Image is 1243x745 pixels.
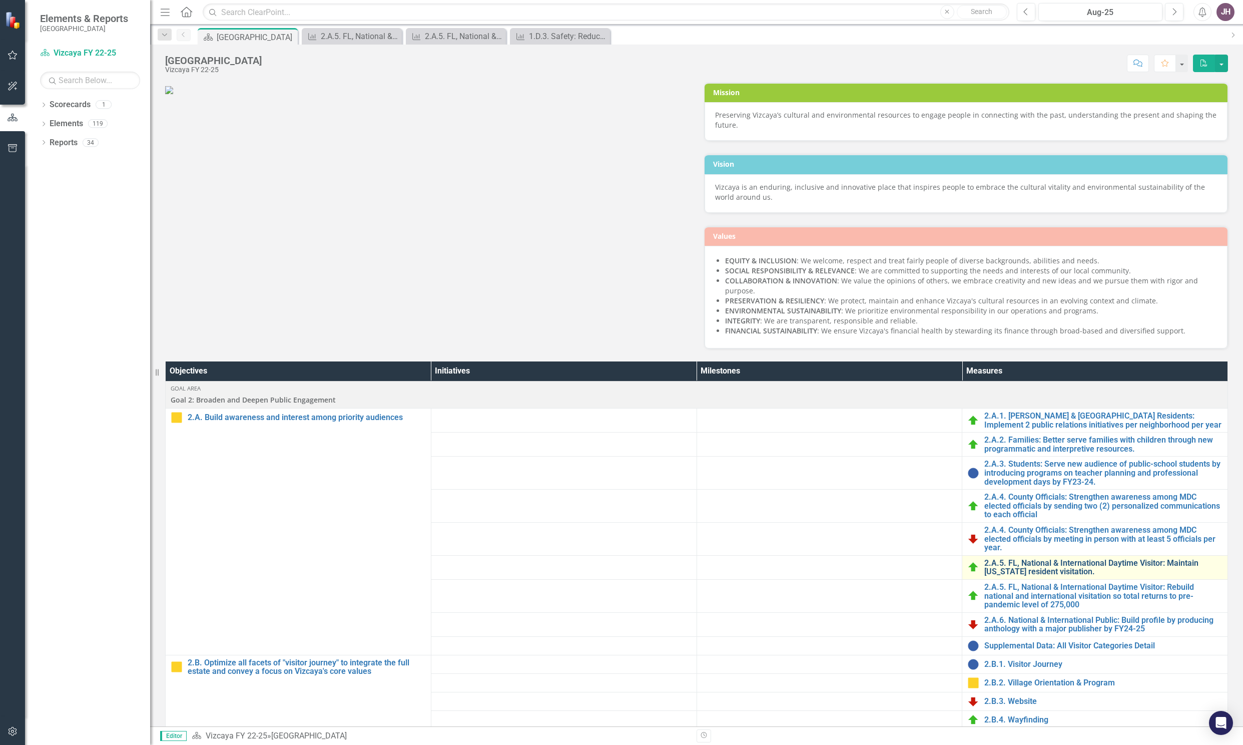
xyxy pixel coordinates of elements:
[725,326,817,335] strong: FINANCIAL SUSTAINABILITY
[725,316,760,325] strong: INTEGRITY
[188,413,426,422] a: 2.A. Build awareness and interest among priority audiences
[984,641,1222,650] a: Supplemental Data: All Visitor Categories Detail
[188,658,426,676] a: 2.B. Optimize all facets of "visitor journey" to integrate the full estate and convey a focus on ...
[88,120,108,128] div: 119
[529,30,607,43] div: 1.D.3. Safety: Reduce to ≤ 10 by FY23-24 the annual number of visitor trip-and-fall incidents
[984,616,1222,633] a: 2.A.6. National & International Public: Build profile by producing anthology with a major publish...
[1038,3,1162,21] button: Aug-25
[715,182,1217,202] div: Vizcaya is an enduring, inclusive and innovative place that inspires people to embrace the cultur...
[962,636,1228,655] td: Double-Click to Edit Right Click for Context Menu
[967,561,979,573] img: At or Above Target
[217,31,295,44] div: [GEOGRAPHIC_DATA]
[5,11,24,30] img: ClearPoint Strategy
[725,316,1217,326] li: : We are transparent, responsible and reliable.
[967,590,979,602] img: At or Above Target
[725,256,797,265] strong: EQUITY & INCLUSION
[967,640,979,652] img: No Information
[962,433,1228,457] td: Double-Click to Edit Right Click for Context Menu
[83,138,99,147] div: 34
[408,30,503,43] a: 2.A.5. FL, National & International Daytime Visitor: Maintain [US_STATE] resident visitation.
[40,72,140,89] input: Search Below...
[50,99,91,111] a: Scorecards
[50,137,78,149] a: Reports
[984,460,1222,486] a: 2.A.3. Students: Serve new audience of public-school students by introducing programs on teacher ...
[725,266,1217,276] li: : We are committed to supporting the needs and interests of our local community.
[713,89,1222,96] h3: Mission
[967,439,979,451] img: At or Above Target
[962,555,1228,579] td: Double-Click to Edit Right Click for Context Menu
[962,692,1228,710] td: Double-Click to Edit Right Click for Context Menu
[984,583,1222,609] a: 2.A.5. FL, National & International Daytime Visitor: Rebuild national and international visitatio...
[984,436,1222,453] a: 2.A.2. Families: Better serve families with children through new programmatic and interpretive re...
[962,655,1228,673] td: Double-Click to Edit Right Click for Context Menu
[962,457,1228,490] td: Double-Click to Edit Right Click for Context Menu
[50,118,83,130] a: Elements
[725,296,824,305] strong: PRESERVATION & RESILIENCY
[962,673,1228,692] td: Double-Click to Edit Right Click for Context Menu
[40,13,128,25] span: Elements & Reports
[171,395,1222,405] span: Goal 2: Broaden and Deepen Public Engagement
[725,326,1217,336] li: : We ensure Vizcaya's financial health by stewarding its finance through broad-based and diversif...
[171,385,1222,393] div: Goal Area
[713,232,1222,240] h3: Values
[725,276,1217,296] li: : We value the opinions of others, we embrace creativity and new ideas and we pursue them with ri...
[962,710,1228,729] td: Double-Click to Edit Right Click for Context Menu
[160,731,187,741] span: Editor
[165,86,173,94] img: VIZ_LOGO_2955_RGB.jpg
[984,697,1222,706] a: 2.B.3. Website
[962,409,1228,433] td: Double-Click to Edit Right Click for Context Menu
[96,101,112,109] div: 1
[1042,7,1159,19] div: Aug-25
[715,110,1217,130] div: Preserving Vizcaya’s cultural and environmental resources to engage people in connecting with the...
[304,30,399,43] a: 2.A.5. FL, National & International Daytime Visitor: Rebuild national and international visitatio...
[962,579,1228,612] td: Double-Click to Edit Right Click for Context Menu
[967,500,979,512] img: At or Above Target
[40,48,140,59] a: Vizcaya FY 22-25
[713,160,1222,168] h3: Vision
[725,306,1217,316] li: : We prioritize environmental responsibility in our operations and programs.
[271,731,347,740] div: [GEOGRAPHIC_DATA]
[206,731,267,740] a: Vizcaya FY 22-25
[512,30,607,43] a: 1.D.3. Safety: Reduce to ≤ 10 by FY23-24 the annual number of visitor trip-and-fall incidents
[962,490,1228,523] td: Double-Click to Edit Right Click for Context Menu
[725,306,841,315] strong: ENVIRONMENTAL SUSTAINABILITY
[725,296,1217,306] li: : We protect, maintain and enhance Vizcaya's cultural resources in an evolving context and climate.
[166,409,431,655] td: Double-Click to Edit Right Click for Context Menu
[967,714,979,726] img: At or Above Target
[166,382,1228,409] td: Double-Click to Edit
[967,467,979,479] img: No Information
[967,618,979,630] img: Below Plan
[425,30,503,43] div: 2.A.5. FL, National & International Daytime Visitor: Maintain [US_STATE] resident visitation.
[192,730,689,742] div: »
[984,412,1222,429] a: 2.A.1. [PERSON_NAME] & [GEOGRAPHIC_DATA] Residents: Implement 2 public relations initiatives per ...
[967,415,979,427] img: At or Above Target
[203,4,1009,21] input: Search ClearPoint...
[967,533,979,545] img: Below Plan
[984,715,1222,724] a: 2.B.4. Wayfinding
[962,522,1228,555] td: Double-Click to Edit Right Click for Context Menu
[957,5,1007,19] button: Search
[962,612,1228,636] td: Double-Click to Edit Right Click for Context Menu
[171,412,183,424] img: Caution
[984,526,1222,552] a: 2.A.4. County Officials: Strengthen awareness among MDC elected officials by meeting in person wi...
[984,660,1222,669] a: 2.B.1. Visitor Journey
[967,677,979,689] img: Caution
[984,559,1222,576] a: 2.A.5. FL, National & International Daytime Visitor: Maintain [US_STATE] resident visitation.
[165,55,262,66] div: [GEOGRAPHIC_DATA]
[971,8,992,16] span: Search
[984,678,1222,687] a: 2.B.2. Village Orientation & Program
[40,25,128,33] small: [GEOGRAPHIC_DATA]
[967,658,979,670] img: No Information
[1209,711,1233,735] div: Open Intercom Messenger
[171,661,183,673] img: Caution
[725,276,837,285] strong: COLLABORATION & INNOVATION
[984,493,1222,519] a: 2.A.4. County Officials: Strengthen awareness among MDC elected officials by sending two (2) pers...
[165,66,262,74] div: Vizcaya FY 22-25
[967,695,979,707] img: Below Plan
[321,30,399,43] div: 2.A.5. FL, National & International Daytime Visitor: Rebuild national and international visitatio...
[1216,3,1234,21] button: JH
[725,266,855,275] strong: SOCIAL RESPONSIBILITY & RELEVANCE
[725,256,1217,266] li: : We welcome, respect and treat fairly people of diverse backgrounds, abilities and needs.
